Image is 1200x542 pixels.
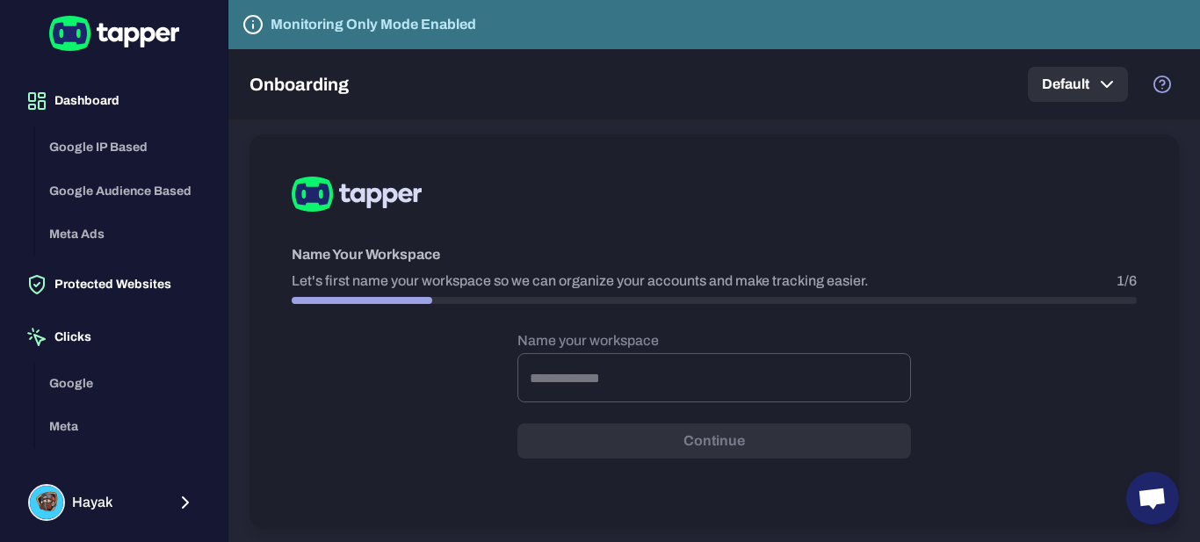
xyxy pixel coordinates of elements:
[1117,272,1137,290] p: 1/6
[249,74,349,95] h5: Onboarding
[14,76,213,126] button: Dashboard
[72,494,112,511] span: Hayak
[14,260,213,309] button: Protected Websites
[30,486,63,519] img: Hayak null
[517,332,911,350] p: Name your workspace
[14,329,213,343] a: Clicks
[14,452,213,502] button: Exclusions
[292,244,1137,265] h6: Name Your Workspace
[14,477,213,528] button: Hayak nullHayak
[1126,472,1179,524] a: Open chat
[1028,67,1128,102] button: Default
[14,313,213,362] button: Clicks
[292,272,869,290] p: Let's first name your workspace so we can organize your accounts and make tracking easier.
[14,92,213,107] a: Dashboard
[271,14,476,35] h6: Monitoring Only Mode Enabled
[14,276,213,291] a: Protected Websites
[242,14,264,35] svg: Tapper is not blocking any fraudulent activity for this domain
